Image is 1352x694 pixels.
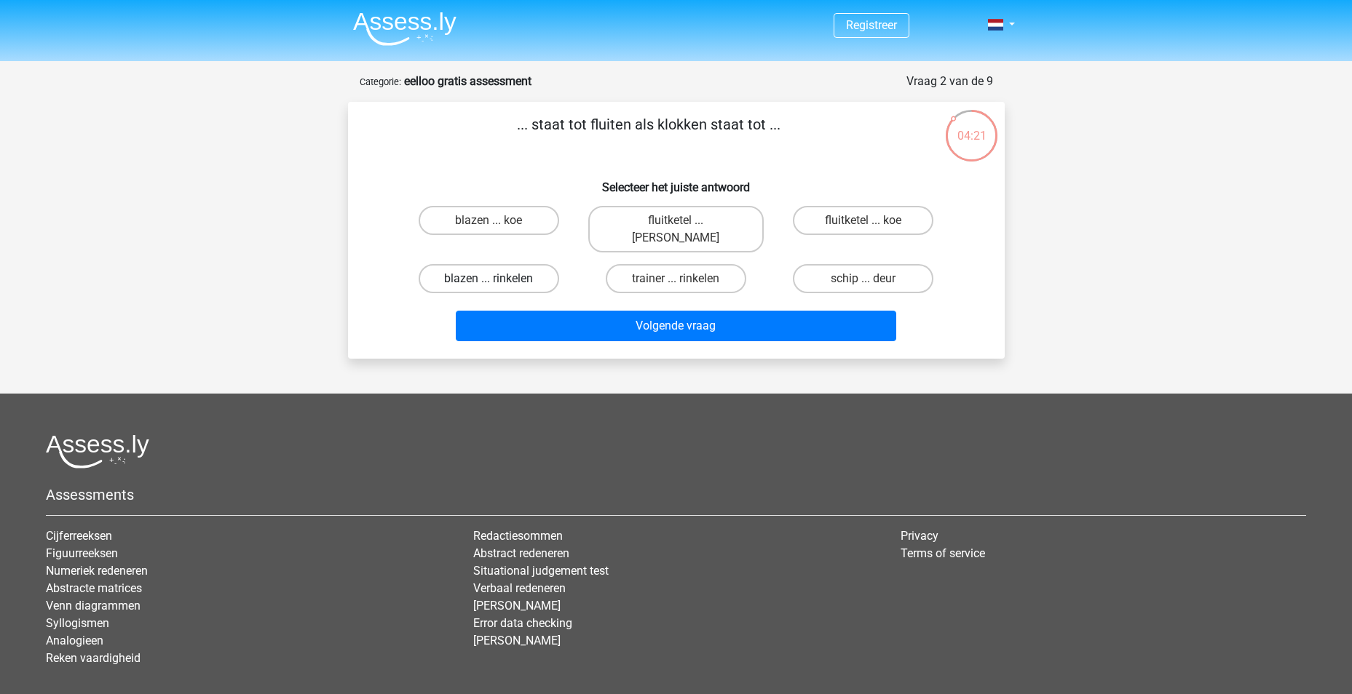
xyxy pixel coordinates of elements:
label: trainer ... rinkelen [606,264,746,293]
h5: Assessments [46,486,1306,503]
a: Verbaal redeneren [473,581,566,595]
h6: Selecteer het juiste antwoord [371,169,981,194]
a: Cijferreeksen [46,529,112,543]
a: Syllogismen [46,616,109,630]
a: Figuurreeksen [46,546,118,560]
label: fluitketel ... [PERSON_NAME] [588,206,764,252]
a: Abstracte matrices [46,581,142,595]
div: Vraag 2 van de 9 [906,73,993,90]
small: Categorie: [360,76,401,87]
a: Registreer [846,18,897,32]
img: Assessly [353,12,456,46]
div: 04:21 [944,108,999,145]
p: ... staat tot fluiten als klokken staat tot ... [371,113,927,157]
label: blazen ... rinkelen [419,264,559,293]
img: Assessly logo [46,434,149,468]
a: Abstract redeneren [473,546,569,560]
a: Error data checking [473,616,572,630]
label: schip ... deur [793,264,933,293]
label: blazen ... koe [419,206,559,235]
a: Reken vaardigheid [46,651,141,665]
a: Venn diagrammen [46,599,141,613]
label: fluitketel ... koe [793,206,933,235]
a: [PERSON_NAME] [473,599,561,613]
a: [PERSON_NAME] [473,634,561,647]
a: Privacy [901,529,938,543]
a: Terms of service [901,546,985,560]
a: Redactiesommen [473,529,563,543]
a: Situational judgement test [473,564,609,578]
strong: eelloo gratis assessment [404,74,531,88]
button: Volgende vraag [456,311,896,341]
a: Numeriek redeneren [46,564,148,578]
a: Analogieen [46,634,103,647]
